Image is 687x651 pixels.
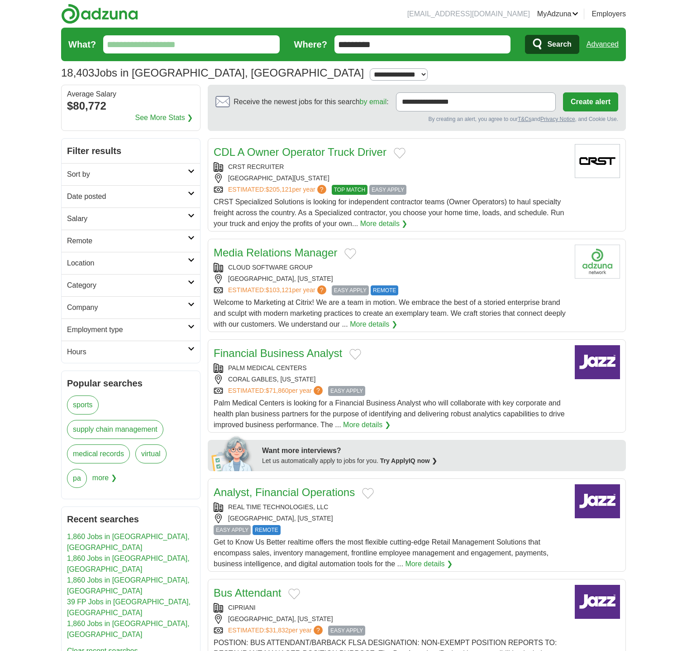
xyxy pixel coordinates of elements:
a: Financial Business Analyst [214,347,342,359]
span: Palm Medical Centers is looking for a Financial Business Analyst who will collaborate with key co... [214,399,565,429]
div: PALM MEDICAL CENTERS [214,363,568,373]
h2: Salary [67,213,188,224]
li: [EMAIL_ADDRESS][DOMAIN_NAME] [407,9,530,19]
img: Company logo [575,484,620,518]
img: Company logo [575,245,620,279]
div: By creating an alert, you agree to our and , and Cookie Use. [215,115,618,123]
span: 18,403 [61,65,94,81]
img: Company logo [575,585,620,619]
a: medical records [67,444,130,463]
a: by email [360,98,387,106]
span: ? [317,285,326,294]
span: $31,832 [266,627,289,634]
a: 1,860 Jobs in [GEOGRAPHIC_DATA], [GEOGRAPHIC_DATA] [67,620,190,638]
img: Company logo [575,144,620,178]
div: [GEOGRAPHIC_DATA], [US_STATE] [214,514,568,523]
a: Media Relations Manager [214,246,337,259]
h1: Jobs in [GEOGRAPHIC_DATA], [GEOGRAPHIC_DATA] [61,67,364,79]
a: Sort by [62,163,200,185]
a: supply chain management [67,420,163,439]
h2: Sort by [67,169,188,180]
div: [GEOGRAPHIC_DATA], [US_STATE] [214,614,568,624]
h2: Date posted [67,191,188,202]
span: Get to Know Us Better realtime offers the most flexible cutting-edge Retail Management Solutions ... [214,538,549,568]
button: Add to favorite jobs [349,349,361,360]
a: MyAdzuna [537,9,579,19]
button: Add to favorite jobs [344,248,356,259]
a: Analyst, Financial Operations [214,486,355,498]
a: T&Cs [518,116,531,122]
a: ESTIMATED:$103,121per year? [228,285,328,295]
h2: Category [67,280,188,291]
a: Company [62,296,200,318]
div: CORAL GABLES, [US_STATE] [214,375,568,384]
h2: Filter results [62,139,200,163]
a: Try ApplyIQ now ❯ [380,457,437,464]
a: Advanced [587,35,619,53]
span: $103,121 [266,286,292,294]
span: EASY APPLY [328,386,365,396]
a: CDL A Owner Operator Truck Driver [214,146,386,158]
h2: Employment type [67,324,188,335]
button: Create alert [563,92,618,111]
a: Salary [62,207,200,230]
span: Receive the newest jobs for this search : [234,96,388,107]
span: REMOTE [371,285,398,295]
h2: Recent searches [67,512,195,526]
div: CLOUD SOFTWARE GROUP [214,263,568,272]
a: More details ❯ [343,420,391,430]
button: Add to favorite jobs [362,488,374,499]
span: more ❯ [92,469,117,493]
div: Let us automatically apply to jobs for you. [262,456,620,466]
img: Company logo [575,345,620,379]
h2: Hours [67,347,188,357]
a: virtual [135,444,167,463]
span: Search [547,35,571,53]
span: $205,121 [266,186,292,193]
a: Date posted [62,185,200,207]
a: Category [62,274,200,296]
div: [GEOGRAPHIC_DATA], [US_STATE] [214,274,568,284]
a: Remote [62,230,200,252]
span: ? [317,185,326,194]
a: sports [67,395,99,415]
a: Bus Attendant [214,587,281,599]
span: EASY APPLY [369,185,406,195]
a: Employers [592,9,626,19]
span: TOP MATCH [332,185,367,195]
button: Add to favorite jobs [394,148,406,159]
div: Want more interviews? [262,445,620,456]
a: 1,860 Jobs in [GEOGRAPHIC_DATA], [GEOGRAPHIC_DATA] [67,533,190,551]
a: 39 FP Jobs in [GEOGRAPHIC_DATA], [GEOGRAPHIC_DATA] [67,598,191,617]
label: What? [68,38,96,51]
label: Where? [294,38,327,51]
div: [GEOGRAPHIC_DATA][US_STATE] [214,174,568,183]
h2: Popular searches [67,376,195,390]
span: $71,860 [266,387,289,394]
a: ESTIMATED:$205,121per year? [228,185,328,195]
span: ? [314,386,323,395]
a: 1,860 Jobs in [GEOGRAPHIC_DATA], [GEOGRAPHIC_DATA] [67,576,190,595]
span: CRST Specialized Solutions is looking for independent contractor teams (Owner Operators) to haul ... [214,198,564,227]
a: Location [62,252,200,274]
a: Hours [62,341,200,363]
a: More details ❯ [350,319,397,330]
div: CIPRIANI [214,603,568,612]
a: More details ❯ [405,559,453,569]
a: Privacy Notice [540,116,575,122]
span: ? [314,626,323,635]
h2: Location [67,258,188,269]
div: CRST RECRUITER [214,162,568,172]
div: $80,772 [67,98,195,114]
h2: Company [67,302,188,313]
a: More details ❯ [360,218,408,229]
a: 1,860 Jobs in [GEOGRAPHIC_DATA], [GEOGRAPHIC_DATA] [67,555,190,573]
button: Add to favorite jobs [288,588,300,599]
a: ESTIMATED:$71,860per year? [228,386,324,396]
span: EASY APPLY [214,525,251,535]
a: ESTIMATED:$31,832per year? [228,626,324,636]
button: Search [525,35,579,54]
a: See More Stats ❯ [135,112,193,123]
h2: Remote [67,236,188,246]
div: Average Salary [67,91,195,98]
